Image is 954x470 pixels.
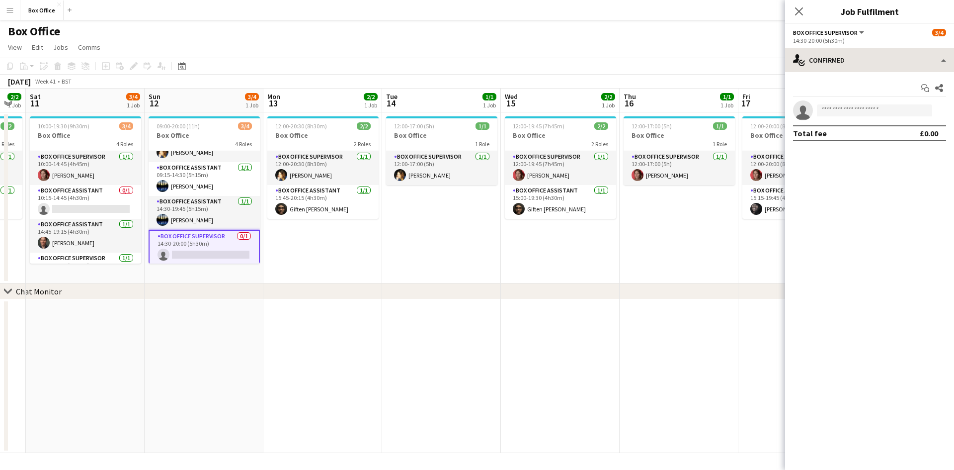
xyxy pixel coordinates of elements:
span: Thu [624,92,636,101]
span: 12:00-20:00 (8h) [750,122,791,130]
app-card-role: Box Office Assistant1/114:45-19:15 (4h30m)[PERSON_NAME] [30,219,141,253]
div: 1 Job [483,101,496,109]
span: 12:00-19:45 (7h45m) [513,122,564,130]
app-job-card: 12:00-19:45 (7h45m)2/2Box Office2 RolesBox Office Supervisor1/112:00-19:45 (7h45m)[PERSON_NAME]Bo... [505,116,616,219]
span: 2/2 [594,122,608,130]
div: 14:30-20:00 (5h30m) [793,37,946,44]
a: View [4,41,26,54]
div: 1 Job [127,101,140,109]
button: Box Office Supervisor [793,29,866,36]
span: Wed [505,92,518,101]
app-card-role: Box Office Assistant1/114:30-19:45 (5h15m)[PERSON_NAME] [149,196,260,230]
span: 3/4 [932,29,946,36]
h3: Box Office [267,131,379,140]
div: 1 Job [720,101,733,109]
span: Edit [32,43,43,52]
app-job-card: 12:00-17:00 (5h)1/1Box Office1 RoleBox Office Supervisor1/112:00-17:00 (5h)[PERSON_NAME] [386,116,497,185]
a: Edit [28,41,47,54]
app-job-card: 12:00-20:30 (8h30m)2/2Box Office2 RolesBox Office Supervisor1/112:00-20:30 (8h30m)[PERSON_NAME]Bo... [267,116,379,219]
span: 11 [28,97,41,109]
span: Mon [267,92,280,101]
span: View [8,43,22,52]
app-card-role: Box Office Supervisor1/114:45-19:30 (4h45m) [30,253,141,286]
span: 2 Roles [354,140,371,148]
span: 1/1 [482,93,496,100]
span: 12:00-17:00 (5h) [632,122,672,130]
span: 17 [741,97,750,109]
app-card-role: Box Office Supervisor1/112:00-17:00 (5h)[PERSON_NAME] [624,151,735,185]
app-card-role: Box Office Assistant1/115:00-19:30 (4h30m)Giften [PERSON_NAME] [505,185,616,219]
app-card-role: Box Office Assistant1/109:15-14:30 (5h15m)[PERSON_NAME] [149,162,260,196]
span: 13 [266,97,280,109]
span: 16 [622,97,636,109]
span: 2/2 [357,122,371,130]
h3: Job Fulfilment [785,5,954,18]
a: Comms [74,41,104,54]
h3: Box Office [386,131,497,140]
span: 2/2 [0,122,14,130]
div: [DATE] [8,77,31,87]
div: BST [62,78,72,85]
app-card-role: Box Office Supervisor1/110:00-14:45 (4h45m)[PERSON_NAME] [30,151,141,185]
app-card-role: Box Office Supervisor1/112:00-20:30 (8h30m)[PERSON_NAME] [267,151,379,185]
span: 4 Roles [235,140,252,148]
span: 09:00-20:00 (11h) [157,122,200,130]
span: Tue [386,92,397,101]
h3: Box Office [30,131,141,140]
span: 12 [147,97,160,109]
app-job-card: 09:00-20:00 (11h)3/4Box Office4 RolesBox Office Supervisor1/109:00-14:30 (5h30m)[PERSON_NAME]Box ... [149,116,260,264]
h3: Box Office [505,131,616,140]
span: 3/4 [126,93,140,100]
span: Box Office Supervisor [793,29,858,36]
div: 1 Job [364,101,377,109]
span: 12:00-20:30 (8h30m) [275,122,327,130]
div: Total fee [793,128,827,138]
h3: Box Office [149,131,260,140]
div: Confirmed [785,48,954,72]
span: 1/1 [476,122,489,130]
h1: Box Office [8,24,60,39]
app-job-card: 12:00-17:00 (5h)1/1Box Office1 RoleBox Office Supervisor1/112:00-17:00 (5h)[PERSON_NAME] [624,116,735,185]
span: Sat [30,92,41,101]
span: 3/4 [119,122,133,130]
app-job-card: 10:00-19:30 (9h30m)3/4Box Office4 RolesBox Office Supervisor1/110:00-14:45 (4h45m)[PERSON_NAME]Bo... [30,116,141,264]
span: 1/1 [720,93,734,100]
app-card-role: Box Office Supervisor1/112:00-20:00 (8h)[PERSON_NAME] [742,151,854,185]
app-card-role: Box Office Supervisor0/114:30-20:00 (5h30m) [149,230,260,266]
h3: Box Office [742,131,854,140]
app-card-role: Box Office Assistant1/115:15-19:45 (4h30m)[PERSON_NAME] [742,185,854,219]
span: Sun [149,92,160,101]
span: 2 Roles [591,140,608,148]
span: 15 [503,97,518,109]
h3: Box Office [624,131,735,140]
div: 1 Job [245,101,258,109]
span: 4 Roles [116,140,133,148]
app-card-role: Box Office Supervisor1/112:00-17:00 (5h)[PERSON_NAME] [386,151,497,185]
app-card-role: Box Office Assistant1/115:45-20:15 (4h30m)Giften [PERSON_NAME] [267,185,379,219]
a: Jobs [49,41,72,54]
app-card-role: Box Office Supervisor1/112:00-19:45 (7h45m)[PERSON_NAME] [505,151,616,185]
span: 1 Role [475,140,489,148]
span: 10:00-19:30 (9h30m) [38,122,89,130]
span: Week 41 [33,78,58,85]
button: Box Office [20,0,64,20]
div: 1 Job [602,101,615,109]
div: £0.00 [920,128,938,138]
span: 2/2 [7,93,21,100]
span: 1/1 [713,122,727,130]
app-job-card: 12:00-20:00 (8h)2/2Box Office2 RolesBox Office Supervisor1/112:00-20:00 (8h)[PERSON_NAME]Box Offi... [742,116,854,219]
span: Jobs [53,43,68,52]
span: Fri [742,92,750,101]
span: 1 Role [713,140,727,148]
span: 2/2 [601,93,615,100]
div: Chat Monitor [16,286,62,296]
span: 3/4 [238,122,252,130]
span: 3/4 [245,93,259,100]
